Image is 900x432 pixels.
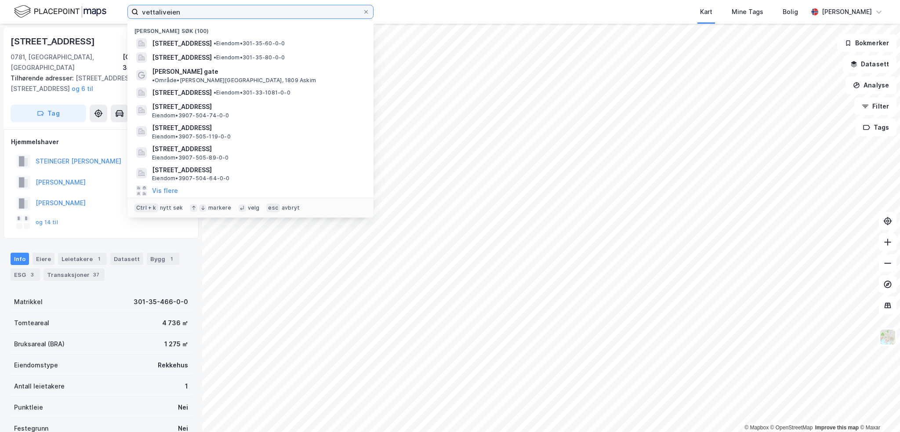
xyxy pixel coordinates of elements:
[134,203,158,212] div: Ctrl + k
[185,381,188,392] div: 1
[147,253,179,265] div: Bygg
[152,154,229,161] span: Eiendom • 3907-505-89-0-0
[167,254,176,263] div: 1
[837,34,896,52] button: Bokmerker
[152,175,230,182] span: Eiendom • 3907-504-64-0-0
[138,5,363,18] input: Søk på adresse, matrikkel, gårdeiere, leietakere eller personer
[11,74,76,82] span: Tilhørende adresser:
[282,204,300,211] div: avbryt
[14,339,65,349] div: Bruksareal (BRA)
[33,253,54,265] div: Eiere
[164,339,188,349] div: 1 275 ㎡
[44,269,105,281] div: Transaksjoner
[91,270,101,279] div: 37
[732,7,763,17] div: Mine Tags
[214,54,285,61] span: Eiendom • 301-35-80-0-0
[815,425,859,431] a: Improve this map
[152,144,363,154] span: [STREET_ADDRESS]
[127,21,374,36] div: [PERSON_NAME] søk (100)
[178,402,188,413] div: Nei
[14,318,49,328] div: Tomteareal
[11,137,191,147] div: Hjemmelshaver
[158,360,188,370] div: Rekkehus
[152,185,178,196] button: Vis flere
[162,318,188,328] div: 4 736 ㎡
[14,4,106,19] img: logo.f888ab2527a4732fd821a326f86c7f29.svg
[152,38,212,49] span: [STREET_ADDRESS]
[134,297,188,307] div: 301-35-466-0-0
[214,89,216,96] span: •
[266,203,280,212] div: esc
[879,329,896,345] img: Z
[214,54,216,61] span: •
[152,123,363,133] span: [STREET_ADDRESS]
[822,7,872,17] div: [PERSON_NAME]
[152,112,229,119] span: Eiendom • 3907-504-74-0-0
[152,133,231,140] span: Eiendom • 3907-505-119-0-0
[11,253,29,265] div: Info
[58,253,107,265] div: Leietakere
[11,52,123,73] div: 0781, [GEOGRAPHIC_DATA], [GEOGRAPHIC_DATA]
[14,360,58,370] div: Eiendomstype
[28,270,36,279] div: 3
[700,7,712,17] div: Kart
[14,297,43,307] div: Matrikkel
[160,204,183,211] div: nytt søk
[856,390,900,432] iframe: Chat Widget
[208,204,231,211] div: markere
[152,52,212,63] span: [STREET_ADDRESS]
[11,269,40,281] div: ESG
[11,105,86,122] button: Tag
[770,425,813,431] a: OpenStreetMap
[152,87,212,98] span: [STREET_ADDRESS]
[152,66,218,77] span: [PERSON_NAME] gate
[214,40,285,47] span: Eiendom • 301-35-60-0-0
[152,77,155,83] span: •
[846,76,896,94] button: Analyse
[14,402,43,413] div: Punktleie
[123,52,192,73] div: [GEOGRAPHIC_DATA], 35/466
[214,89,290,96] span: Eiendom • 301-33-1081-0-0
[152,77,316,84] span: Område • [PERSON_NAME][GEOGRAPHIC_DATA], 1809 Askim
[94,254,103,263] div: 1
[11,73,185,94] div: [STREET_ADDRESS], [STREET_ADDRESS]
[783,7,798,17] div: Bolig
[248,204,260,211] div: velg
[14,381,65,392] div: Antall leietakere
[854,98,896,115] button: Filter
[152,102,363,112] span: [STREET_ADDRESS]
[152,165,363,175] span: [STREET_ADDRESS]
[214,40,216,47] span: •
[110,253,143,265] div: Datasett
[856,390,900,432] div: Kontrollprogram for chat
[11,34,97,48] div: [STREET_ADDRESS]
[744,425,769,431] a: Mapbox
[843,55,896,73] button: Datasett
[856,119,896,136] button: Tags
